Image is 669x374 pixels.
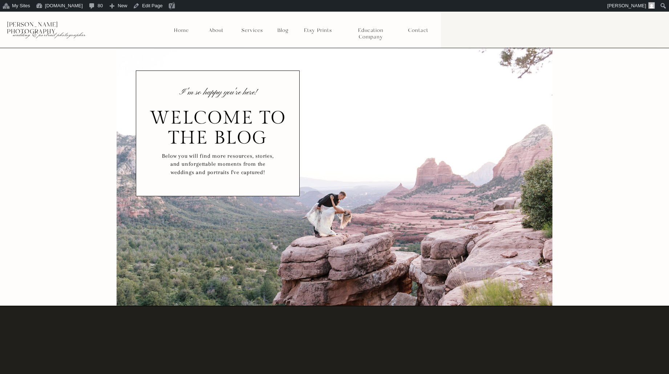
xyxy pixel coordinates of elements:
a: Blog [275,27,291,34]
a: Home [174,27,189,34]
p: [PERSON_NAME] photography [7,21,104,28]
p: wedding & portrait photographer [13,31,89,38]
a: Services [239,27,265,34]
a: Etsy Prints [301,27,334,34]
h2: Welcome to the blog [149,108,286,144]
span: [PERSON_NAME] [607,3,646,8]
p: Below you will find more resources, stories, and unforgettable moments from the weddings and port... [161,152,275,179]
a: Education Company [346,27,396,34]
h3: I'm so happy you're here! [177,89,258,99]
a: Contact [408,27,428,34]
a: About [207,27,225,34]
